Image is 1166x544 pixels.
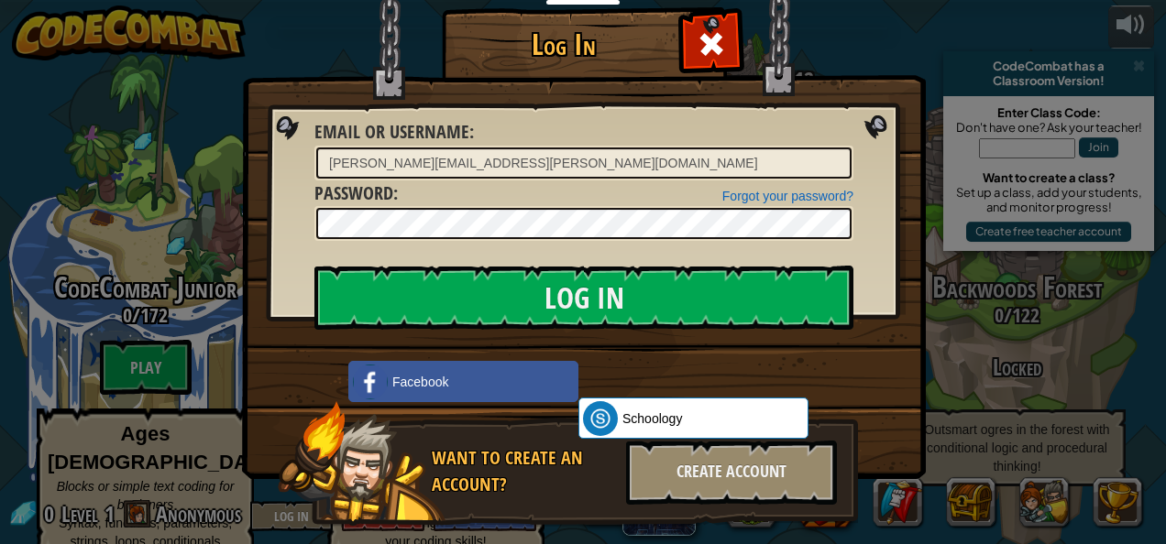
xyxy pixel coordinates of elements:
h1: Log In [446,28,680,60]
a: Forgot your password? [722,189,853,203]
label: : [314,180,398,207]
div: Want to create an account? [432,445,615,497]
label: : [314,119,474,146]
span: Schoology [622,409,682,428]
span: Facebook [392,373,448,391]
input: Log In [314,266,853,330]
span: Email or Username [314,119,469,144]
img: schoology.png [583,401,618,436]
iframe: Sign in with Google Button [569,359,755,399]
div: Create Account [626,441,837,505]
img: facebook_small.png [353,364,388,399]
span: Password [314,180,393,205]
